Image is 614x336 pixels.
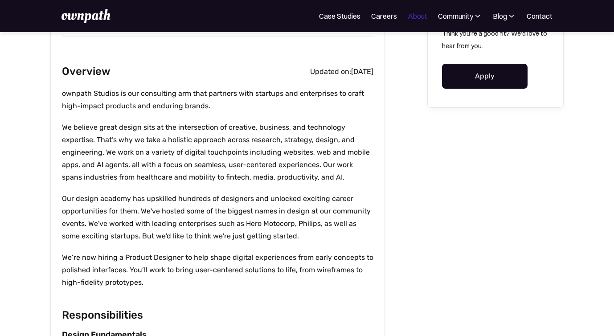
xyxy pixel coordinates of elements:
[62,87,373,112] p: ownpath Studios is our consulting arm that partners with startups and enterprises to craft high-i...
[62,63,111,80] h2: Overview
[408,11,427,21] a: About
[493,11,507,21] div: Blog
[438,11,473,21] div: Community
[493,11,516,21] div: Blog
[319,11,360,21] a: Case Studies
[351,67,373,76] div: [DATE]
[442,27,549,52] p: Think you're a good fit? We'd love to hear from you.
[310,67,351,76] div: Updated on:
[62,251,373,289] p: We’re now hiring a Product Designer to help shape digital experiences from early concepts to poli...
[62,193,373,242] p: Our design academy has upskilled hundreds of designers and unlocked exciting career opportunities...
[62,307,373,324] h2: Responsibilities
[527,11,553,21] a: Contact
[438,11,482,21] div: Community
[371,11,397,21] a: Careers
[442,64,528,89] a: Apply
[62,121,373,184] p: We believe great design sits at the intersection of creative, business, and technology expertise....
